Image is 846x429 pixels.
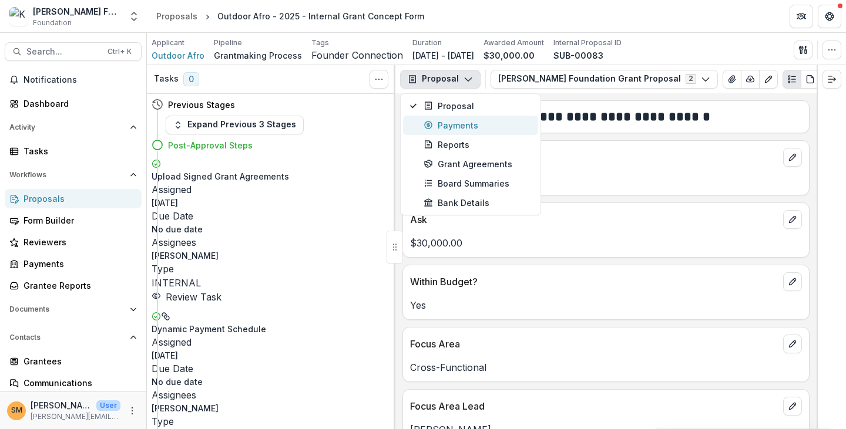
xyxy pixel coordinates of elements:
[105,45,134,58] div: Ctrl + K
[152,402,386,414] p: [PERSON_NAME]
[410,399,778,413] p: Focus Area Lead
[822,70,841,89] button: Expand right
[31,411,120,422] p: [PERSON_NAME][EMAIL_ADDRESS][PERSON_NAME][DOMAIN_NAME]
[424,119,531,131] div: Payments
[424,197,531,209] div: Bank Details
[5,254,142,273] a: Payments
[168,139,253,151] h4: Post-Approval Steps
[31,399,92,411] p: [PERSON_NAME]
[152,262,386,276] p: Type
[410,236,802,250] p: $30,000.00
[152,8,429,25] nav: breadcrumb
[23,214,132,227] div: Form Builder
[5,211,142,230] a: Form Builder
[424,139,531,151] div: Reports
[9,7,28,26] img: Kapor Foundation
[152,362,386,376] p: Due Date
[801,70,820,89] button: PDF view
[152,38,184,48] p: Applicant
[783,210,802,229] button: edit
[214,49,302,62] p: Grantmaking Process
[783,70,801,89] button: Plaintext view
[424,100,531,112] div: Proposal
[166,116,304,134] button: Expand Previous 3 Stages
[152,323,386,335] h5: Dynamic Payment Schedule
[311,50,403,61] span: Founder Connection
[553,38,622,48] p: Internal Proposal ID
[125,404,139,418] button: More
[23,355,132,367] div: Grantees
[5,189,142,208] a: Proposals
[5,352,142,371] a: Grantees
[370,70,388,89] button: Toggle View Cancelled Tasks
[424,177,531,190] div: Board Summaries
[410,360,802,374] p: Cross-Functional
[33,18,72,28] span: Foundation
[152,249,386,262] p: [PERSON_NAME]
[410,298,802,312] p: Yes
[152,223,386,235] p: No due date
[152,209,386,223] p: Due Date
[183,72,199,86] span: 0
[410,174,802,188] p: Outdoor Afro
[5,141,142,161] a: Tasks
[152,170,386,183] h5: Upload Signed Grant Agreements
[152,388,386,402] p: Assignees
[152,349,386,362] p: [DATE]
[818,5,841,28] button: Get Help
[484,38,544,48] p: Awarded Amount
[311,38,329,48] p: Tags
[23,145,132,157] div: Tasks
[23,192,132,205] div: Proposals
[783,272,802,291] button: edit
[759,70,778,89] button: Edit as form
[5,300,142,319] button: Open Documents
[5,328,142,347] button: Open Contacts
[152,335,386,349] p: Assigned
[410,275,778,289] p: Within Budget?
[424,158,531,170] div: Grant Agreements
[553,49,603,62] p: SUB-00083
[5,276,142,295] a: Grantee Reports
[790,5,813,28] button: Partners
[152,291,221,303] a: Review Task
[152,376,386,388] p: No due date
[11,407,22,414] div: Subina Mahal
[154,74,179,84] h3: Tasks
[9,123,125,131] span: Activity
[152,183,386,197] p: Assigned
[9,333,125,342] span: Contacts
[23,377,132,389] div: Communications
[410,212,778,227] p: Ask
[783,397,802,416] button: edit
[152,8,202,25] a: Proposals
[33,5,121,18] div: [PERSON_NAME] Foundation
[5,42,142,61] button: Search...
[783,148,802,167] button: edit
[23,236,132,248] div: Reviewers
[412,38,442,48] p: Duration
[161,309,170,323] button: View dependent tasks
[484,49,535,62] p: $30,000.00
[5,70,142,89] button: Notifications
[152,49,204,62] a: Outdoor Afro
[152,197,386,209] p: [DATE]
[126,5,142,28] button: Open entity switcher
[783,335,802,353] button: edit
[5,118,142,137] button: Open Activity
[410,337,778,351] p: Focus Area
[491,70,718,89] button: [PERSON_NAME] Foundation Grant Proposal2
[23,97,132,110] div: Dashboard
[412,49,474,62] p: [DATE] - [DATE]
[23,279,132,292] div: Grantee Reports
[217,10,424,22] div: Outdoor Afro - 2025 - Internal Grant Concept Form
[9,171,125,179] span: Workflows
[23,258,132,270] div: Payments
[26,47,100,57] span: Search...
[723,70,741,89] button: View Attached Files
[5,94,142,113] a: Dashboard
[5,165,142,184] button: Open Workflows
[168,99,235,111] h4: Previous Stages
[5,373,142,393] a: Communications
